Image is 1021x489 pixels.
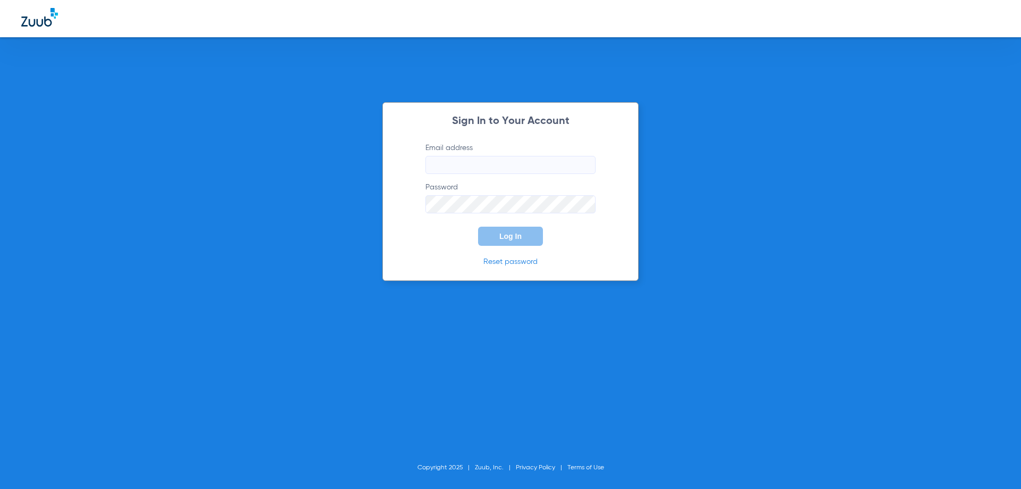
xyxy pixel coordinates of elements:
span: Log In [499,232,522,241]
li: Zuub, Inc. [475,462,516,473]
img: Zuub Logo [21,8,58,27]
label: Email address [425,143,596,174]
label: Password [425,182,596,213]
li: Copyright 2025 [417,462,475,473]
input: Email address [425,156,596,174]
button: Log In [478,227,543,246]
a: Reset password [483,258,538,266]
h2: Sign In to Your Account [409,116,612,127]
a: Terms of Use [567,465,604,471]
input: Password [425,195,596,213]
a: Privacy Policy [516,465,555,471]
